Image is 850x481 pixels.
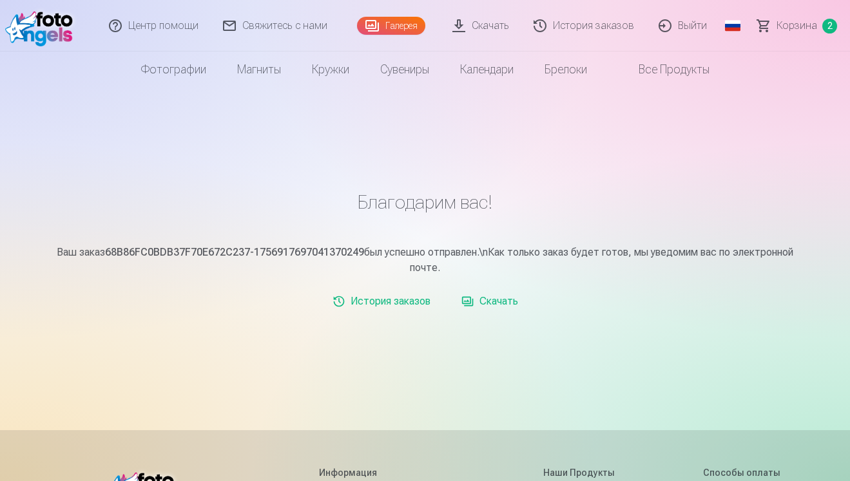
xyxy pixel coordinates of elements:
img: /fa1 [5,5,79,46]
a: Галерея [357,17,425,35]
a: История заказов [327,288,436,314]
h1: Благодарим вас! [49,191,802,214]
a: Брелоки [529,52,603,88]
a: Все продукты [603,52,725,88]
h5: Наши продукты [543,466,615,479]
a: Скачать [456,288,523,314]
span: 2 [822,19,837,33]
span: Корзина [777,18,817,33]
a: Кружки [296,52,365,88]
h5: Информация [319,466,455,479]
a: Магниты [222,52,296,88]
a: Фотографии [126,52,222,88]
a: Календари [445,52,529,88]
a: Сувениры [365,52,445,88]
p: Ваш заказ был успешно отправлен.\nКак только заказ будет готов, мы уведомим вас по электронной по... [49,245,802,276]
h5: Способы оплаты [703,466,780,479]
b: 68B86FC0BDB37F70E672C237-1756917697041370249 [105,246,364,258]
